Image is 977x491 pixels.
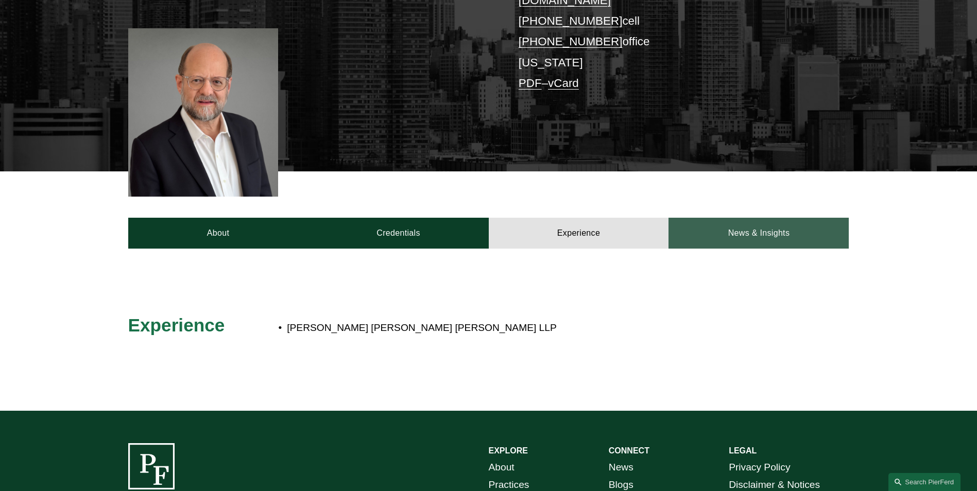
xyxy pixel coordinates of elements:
a: About [489,459,515,477]
a: [PHONE_NUMBER] [519,14,623,27]
a: Search this site [888,473,961,491]
span: Experience [128,315,225,335]
a: [PHONE_NUMBER] [519,35,623,48]
a: News & Insights [669,218,849,249]
strong: CONNECT [609,446,649,455]
a: News [609,459,633,477]
strong: LEGAL [729,446,757,455]
a: Privacy Policy [729,459,790,477]
a: PDF [519,77,542,90]
a: About [128,218,308,249]
p: [PERSON_NAME] [PERSON_NAME] [PERSON_NAME] LLP [287,319,759,337]
a: Experience [489,218,669,249]
a: vCard [548,77,579,90]
a: Credentials [308,218,489,249]
strong: EXPLORE [489,446,528,455]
